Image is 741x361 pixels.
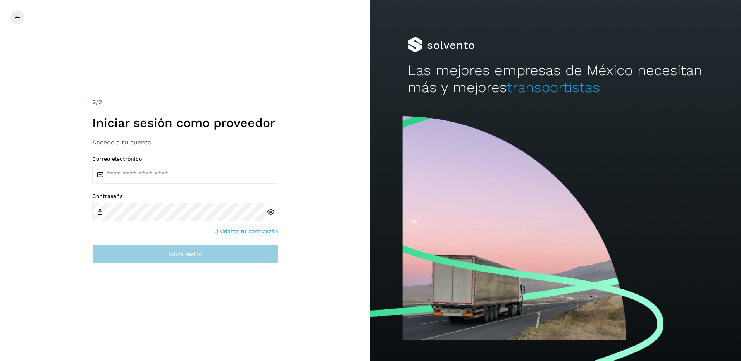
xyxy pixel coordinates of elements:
[92,115,278,130] h1: Iniciar sesión como proveedor
[92,139,278,146] h3: Accede a tu cuenta
[92,193,278,199] label: Contraseña
[92,98,278,107] div: /2
[92,245,278,263] button: Inicia sesión
[408,62,704,96] h2: Las mejores empresas de México necesitan más y mejores
[214,227,278,236] a: Olvidaste tu contraseña
[92,98,96,106] span: 2
[507,79,600,96] span: transportistas
[169,251,202,257] span: Inicia sesión
[92,156,278,162] label: Correo electrónico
